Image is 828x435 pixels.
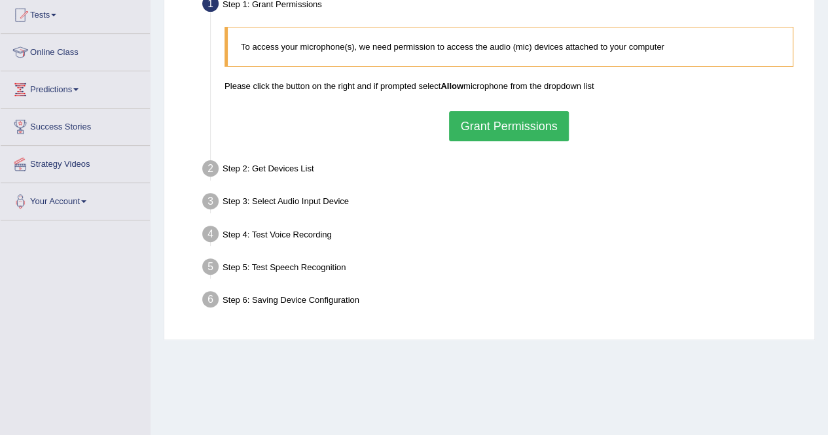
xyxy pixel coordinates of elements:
[1,71,150,104] a: Predictions
[196,287,808,316] div: Step 6: Saving Device Configuration
[441,81,463,91] b: Allow
[225,80,793,92] p: Please click the button on the right and if prompted select microphone from the dropdown list
[1,109,150,141] a: Success Stories
[196,189,808,218] div: Step 3: Select Audio Input Device
[1,146,150,179] a: Strategy Videos
[1,183,150,216] a: Your Account
[1,34,150,67] a: Online Class
[196,156,808,185] div: Step 2: Get Devices List
[241,41,780,53] p: To access your microphone(s), we need permission to access the audio (mic) devices attached to yo...
[196,254,808,283] div: Step 5: Test Speech Recognition
[449,111,568,141] button: Grant Permissions
[196,222,808,251] div: Step 4: Test Voice Recording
